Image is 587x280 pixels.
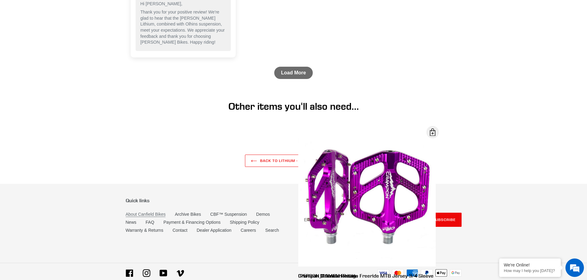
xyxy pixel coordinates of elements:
a: Contact [173,228,187,233]
a: FAQ [146,220,154,225]
div: Navigation go back [7,34,16,43]
span: We're online! [36,77,85,140]
img: d_696896380_company_1647369064580_696896380 [20,31,35,46]
a: CBF™ Suspension [210,212,247,217]
p: Thank you for your positive review! We're glad to hear that the [PERSON_NAME] Lithium, combined w... [141,9,226,45]
a: Warranty & Returns [126,228,163,233]
a: Search [265,228,279,233]
a: Dealer Application [197,228,231,233]
a: Payment & Financing Options [164,220,221,225]
div: We're Online! [504,262,556,267]
p: Hi [PERSON_NAME], [141,1,226,7]
a: Back to LITHIUM - AM/Enduro 29er [245,155,342,167]
h1: Other items you'll also need... [126,101,462,112]
a: Demos [256,212,270,217]
a: News [126,220,137,225]
button: Subscribe [427,213,462,227]
span: Subscribe [433,217,456,222]
a: About Canfield Bikes [126,212,166,217]
div: Chat with us now [41,34,113,42]
a: Load More [274,67,313,79]
p: How may I help you today? [504,268,556,273]
p: Quick links [126,198,289,203]
div: Minimize live chat window [101,3,116,18]
a: Archive Bikes [175,212,201,217]
textarea: Type your message and hit 'Enter' [3,168,117,189]
a: Shipping Policy [230,220,259,225]
a: Careers [241,228,256,233]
